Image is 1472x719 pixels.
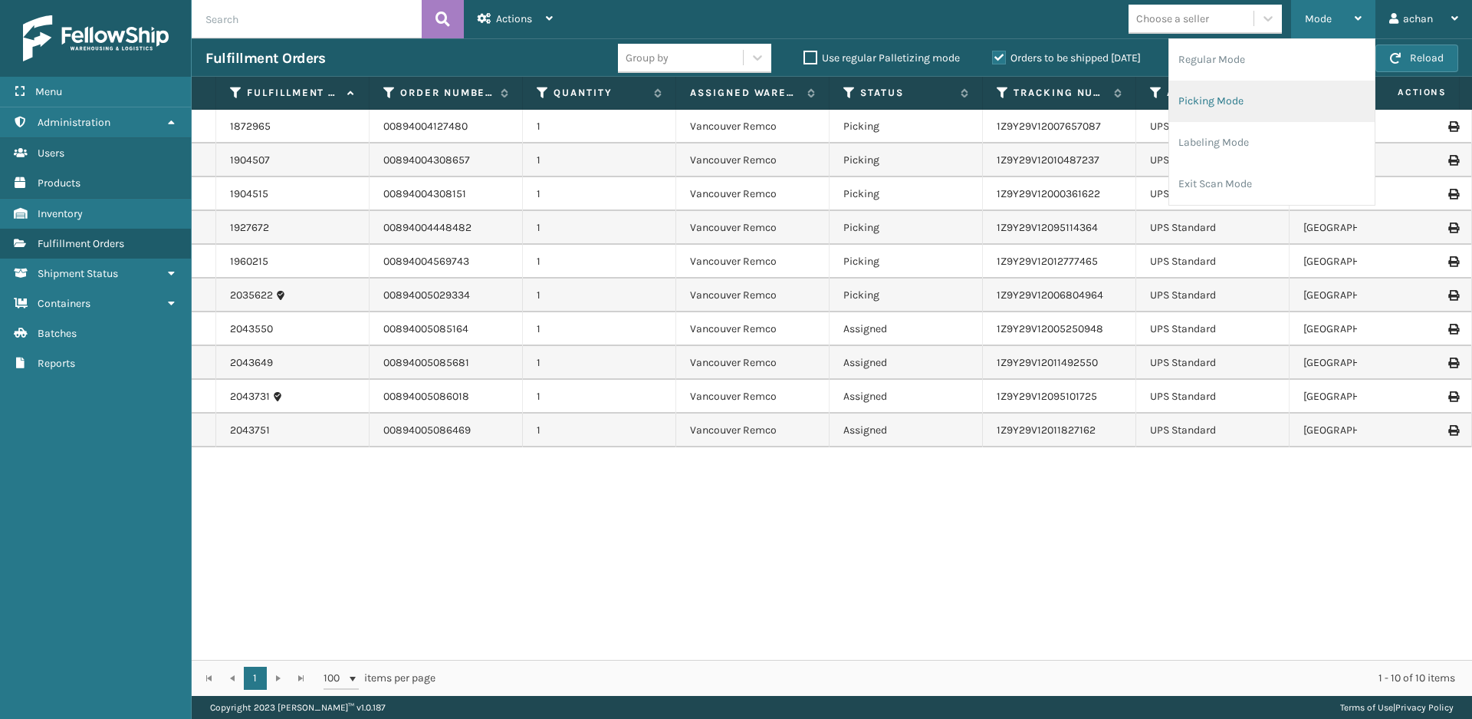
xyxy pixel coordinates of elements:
[370,279,523,312] td: 00894005029334
[676,245,830,279] td: Vancouver Remco
[1136,245,1290,279] td: UPS Standard
[1448,121,1457,132] i: Print Label
[997,187,1100,200] a: 1Z9Y29V12000361622
[1169,81,1375,122] li: Picking Mode
[38,147,64,160] span: Users
[230,220,269,236] a: 1927672
[230,254,268,269] a: 1960215
[1290,312,1443,346] td: [GEOGRAPHIC_DATA]
[370,110,523,143] td: 00894004127480
[1290,279,1443,312] td: [GEOGRAPHIC_DATA]
[1014,86,1106,100] label: Tracking Number
[1448,189,1457,200] i: Print Label
[1136,414,1290,447] td: UPS Standard
[1290,346,1443,380] td: [GEOGRAPHIC_DATA]
[830,312,983,346] td: Assigned
[997,289,1103,302] a: 1Z9Y29V12006804964
[992,51,1141,64] label: Orders to be shipped [DATE]
[1169,122,1375,163] li: Labeling Mode
[230,288,273,303] a: 2035622
[230,355,273,371] a: 2043649
[230,423,270,438] a: 2043751
[1349,80,1456,105] span: Actions
[997,120,1101,133] a: 1Z9Y29V12007657087
[523,211,676,245] td: 1
[230,322,273,337] a: 2043550
[803,51,960,64] label: Use regular Palletizing mode
[676,414,830,447] td: Vancouver Remco
[626,50,669,66] div: Group by
[1448,256,1457,267] i: Print Label
[1340,702,1393,713] a: Terms of Use
[457,671,1455,686] div: 1 - 10 of 10 items
[1448,324,1457,335] i: Print Label
[1448,223,1457,233] i: Print Label
[523,346,676,380] td: 1
[1448,358,1457,368] i: Print Label
[523,312,676,346] td: 1
[324,667,435,690] span: items per page
[523,177,676,211] td: 1
[38,267,118,280] span: Shipment Status
[1136,143,1290,177] td: UPS Standard
[1395,702,1454,713] a: Privacy Policy
[690,86,800,100] label: Assigned Warehouse
[830,245,983,279] td: Picking
[830,211,983,245] td: Picking
[830,279,983,312] td: Picking
[676,110,830,143] td: Vancouver Remco
[1305,12,1332,25] span: Mode
[1136,110,1290,143] td: UPS Standard
[554,86,646,100] label: Quantity
[997,153,1099,167] a: 1Z9Y29V12010487237
[244,667,267,690] a: 1
[830,143,983,177] td: Picking
[997,390,1097,403] a: 1Z9Y29V12095101725
[1448,290,1457,301] i: Print Label
[1290,245,1443,279] td: [GEOGRAPHIC_DATA]
[205,49,325,68] h3: Fulfillment Orders
[1169,39,1375,81] li: Regular Mode
[1167,86,1260,100] label: Assigned Carrier Service
[676,380,830,414] td: Vancouver Remco
[38,207,83,220] span: Inventory
[370,414,523,447] td: 00894005086469
[676,279,830,312] td: Vancouver Remco
[1136,346,1290,380] td: UPS Standard
[1290,414,1443,447] td: [GEOGRAPHIC_DATA]
[370,380,523,414] td: 00894005086018
[1290,211,1443,245] td: [GEOGRAPHIC_DATA]
[1448,425,1457,436] i: Print Label
[1136,11,1209,27] div: Choose a seller
[370,143,523,177] td: 00894004308657
[676,143,830,177] td: Vancouver Remco
[38,357,75,370] span: Reports
[38,327,77,340] span: Batches
[38,116,110,129] span: Administration
[38,176,80,190] span: Products
[35,85,62,98] span: Menu
[230,186,268,202] a: 1904515
[523,279,676,312] td: 1
[997,424,1096,437] a: 1Z9Y29V12011827162
[997,255,1098,268] a: 1Z9Y29V12012777465
[1340,696,1454,719] div: |
[1448,391,1457,402] i: Print Label
[247,86,340,100] label: Fulfillment Order Id
[997,221,1098,234] a: 1Z9Y29V12095114364
[1136,211,1290,245] td: UPS Standard
[1375,45,1458,72] button: Reload
[23,15,169,61] img: logo
[676,346,830,380] td: Vancouver Remco
[370,245,523,279] td: 00894004569743
[860,86,953,100] label: Status
[523,110,676,143] td: 1
[370,346,523,380] td: 00894005085681
[997,322,1103,335] a: 1Z9Y29V12005250948
[1290,380,1443,414] td: [GEOGRAPHIC_DATA]
[1169,163,1375,205] li: Exit Scan Mode
[38,297,90,310] span: Containers
[830,110,983,143] td: Picking
[523,143,676,177] td: 1
[676,177,830,211] td: Vancouver Remco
